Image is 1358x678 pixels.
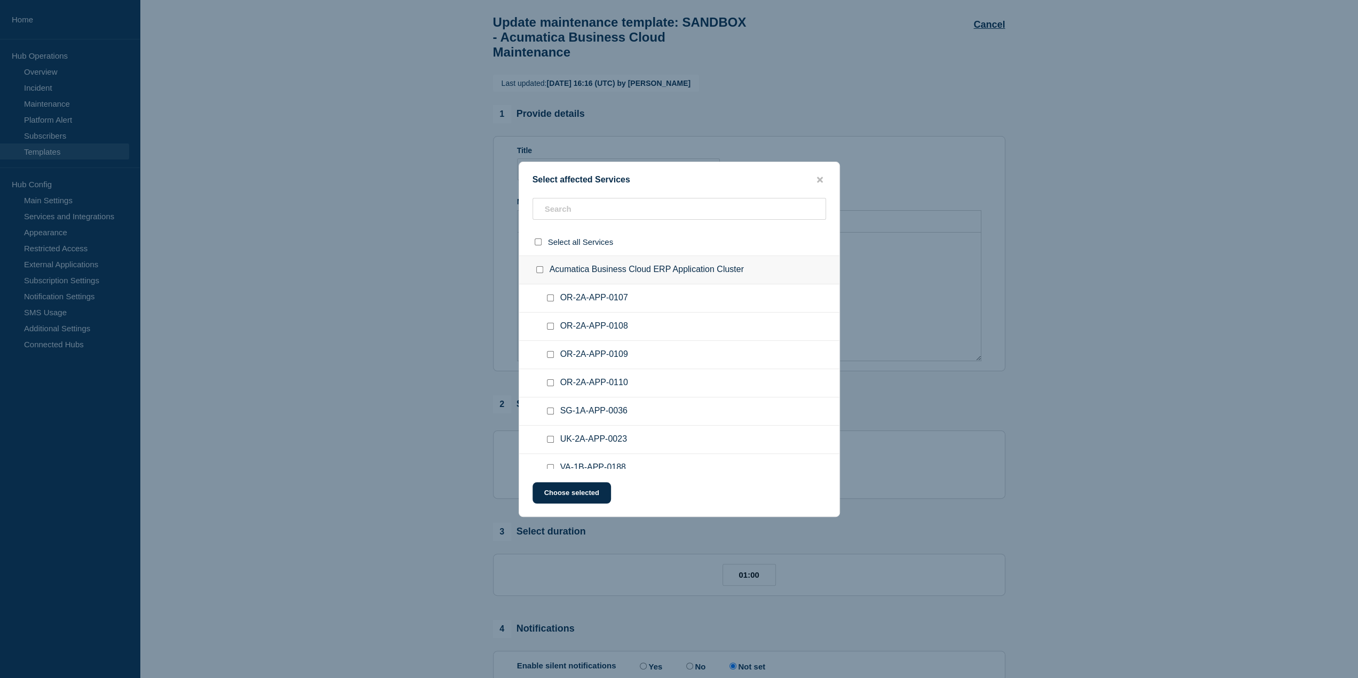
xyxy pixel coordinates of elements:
[547,379,554,386] input: OR-2A-APP-0110 checkbox
[547,323,554,330] input: OR-2A-APP-0108 checkbox
[560,378,628,388] span: OR-2A-APP-0110
[536,266,543,273] input: Acumatica Business Cloud ERP Application Cluster checkbox
[560,321,628,332] span: OR-2A-APP-0108
[533,482,611,504] button: Choose selected
[533,198,826,220] input: Search
[548,237,614,246] span: Select all Services
[814,175,826,185] button: close button
[560,293,628,304] span: OR-2A-APP-0107
[547,464,554,471] input: VA-1B-APP-0188 checkbox
[547,351,554,358] input: OR-2A-APP-0109 checkbox
[560,434,627,445] span: UK-2A-APP-0023
[547,294,554,301] input: OR-2A-APP-0107 checkbox
[519,175,839,185] div: Select affected Services
[560,462,626,473] span: VA-1B-APP-0188
[547,408,554,414] input: SG-1A-APP-0036 checkbox
[547,436,554,443] input: UK-2A-APP-0023 checkbox
[560,406,628,417] span: SG-1A-APP-0036
[519,256,839,284] div: Acumatica Business Cloud ERP Application Cluster
[560,349,628,360] span: OR-2A-APP-0109
[535,238,542,245] input: select all checkbox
